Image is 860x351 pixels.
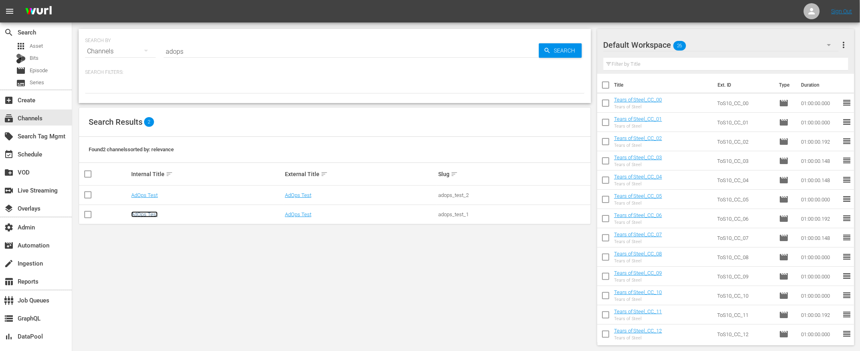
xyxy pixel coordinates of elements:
[779,329,789,339] span: Episode
[614,74,714,96] th: Title
[4,332,14,341] span: DataPool
[614,278,663,283] div: Tears of Steel
[451,170,458,178] span: sort
[714,209,777,228] td: ToS10_CC_06
[614,124,663,129] div: Tears of Steel
[714,113,777,132] td: ToS10_CC_01
[798,286,842,305] td: 01:00:00.000
[4,186,14,195] span: Live Streaming
[131,192,158,198] a: AdOps Test
[779,252,789,262] span: Episode
[614,270,663,276] a: Tears of Steel_CC_09
[614,154,663,160] a: Tears of Steel_CC_03
[4,168,14,177] span: VOD
[842,175,852,185] span: reorder
[714,170,777,190] td: ToS10_CC_04
[714,325,777,344] td: ToS10_CC_12
[4,132,14,141] span: Search Tag Mgmt
[4,204,14,213] span: Overlays
[4,95,14,105] span: Create
[614,116,663,122] a: Tears of Steel_CC_01
[89,117,142,127] span: Search Results
[614,174,663,180] a: Tears of Steel_CC_04
[89,146,174,152] span: Found 2 channels sorted by: relevance
[614,201,663,206] div: Tears of Steel
[285,192,311,198] a: AdOps Test
[16,78,26,88] span: Series
[30,54,39,62] span: Bits
[798,209,842,228] td: 01:00:00.192
[714,267,777,286] td: ToS10_CC_09
[798,228,842,248] td: 01:00:00.148
[798,325,842,344] td: 01:00:00.000
[714,286,777,305] td: ToS10_CC_10
[714,305,777,325] td: ToS10_CC_11
[714,151,777,170] td: ToS10_CC_03
[614,231,663,237] a: Tears of Steel_CC_07
[713,74,775,96] th: Ext. ID
[604,34,839,56] div: Default Workspace
[839,35,848,55] button: more_vert
[4,150,14,159] span: Schedule
[614,143,663,148] div: Tears of Steel
[779,233,789,243] span: Episode
[4,314,14,323] span: GraphQL
[614,162,663,167] div: Tears of Steel
[779,195,789,204] span: Episode
[614,181,663,187] div: Tears of Steel
[779,156,789,166] span: Episode
[614,212,663,218] a: Tears of Steel_CC_06
[131,169,282,179] div: Internal Title
[539,43,582,58] button: Search
[842,117,852,127] span: reorder
[779,137,789,146] span: Episode
[614,251,663,257] a: Tears of Steel_CC_08
[798,113,842,132] td: 01:00:00.000
[714,190,777,209] td: ToS10_CC_05
[714,228,777,248] td: ToS10_CC_07
[779,214,789,223] span: Episode
[614,104,663,110] div: Tears of Steel
[614,328,663,334] a: Tears of Steel_CC_12
[779,291,789,300] span: Episode
[614,308,663,314] a: Tears of Steel_CC_11
[842,310,852,319] span: reorder
[16,41,26,51] span: Asset
[842,252,852,262] span: reorder
[798,190,842,209] td: 01:00:00.000
[16,54,26,63] div: Bits
[4,296,14,305] span: Job Queues
[614,135,663,141] a: Tears of Steel_CC_02
[842,98,852,108] span: reorder
[614,289,663,295] a: Tears of Steel_CC_10
[673,37,686,54] span: 26
[798,248,842,267] td: 01:00:00.000
[832,8,852,14] a: Sign Out
[551,43,582,58] span: Search
[30,79,44,87] span: Series
[4,223,14,232] span: Admin
[614,258,663,264] div: Tears of Steel
[614,335,663,341] div: Tears of Steel
[779,272,789,281] span: Episode
[798,267,842,286] td: 01:00:00.000
[614,220,663,225] div: Tears of Steel
[438,211,589,217] div: adops_test_1
[798,170,842,190] td: 01:00:00.148
[166,170,173,178] span: sort
[614,193,663,199] a: Tears of Steel_CC_05
[5,6,14,16] span: menu
[797,74,845,96] th: Duration
[16,66,26,75] span: Episode
[4,259,14,268] span: Ingestion
[839,40,848,50] span: more_vert
[798,93,842,113] td: 01:00:00.000
[285,169,436,179] div: External Title
[285,211,311,217] a: AdOps Test
[438,192,589,198] div: adops_test_2
[714,248,777,267] td: ToS10_CC_08
[842,194,852,204] span: reorder
[842,329,852,339] span: reorder
[131,211,158,217] a: AdOps Test
[842,233,852,242] span: reorder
